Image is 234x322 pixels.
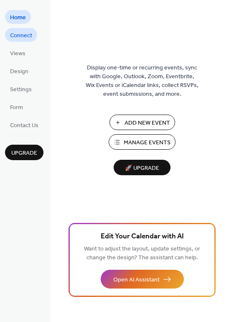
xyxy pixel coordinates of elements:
a: Design [5,64,33,78]
button: Add New Event [109,115,175,130]
span: Edit Your Calendar with AI [101,231,184,243]
span: Settings [10,85,32,94]
span: Home [10,13,26,22]
span: 🚀 Upgrade [119,163,165,174]
a: Form [5,100,28,114]
button: Upgrade [5,145,43,160]
a: Settings [5,82,37,96]
span: Manage Events [124,138,170,147]
span: Want to adjust the layout, update settings, or change the design? The assistant can help. [84,243,200,263]
a: Contact Us [5,118,43,132]
span: Views [10,49,25,58]
span: Connect [10,31,32,40]
span: Open AI Assistant [113,276,160,284]
span: Design [10,67,28,76]
a: Views [5,46,31,60]
button: Open AI Assistant [101,270,184,289]
span: Add New Event [125,119,170,128]
button: Manage Events [109,134,175,150]
button: 🚀 Upgrade [114,160,170,175]
span: Form [10,103,23,112]
a: Connect [5,28,37,42]
span: Contact Us [10,121,38,130]
span: Upgrade [11,149,37,158]
a: Home [5,10,31,24]
span: Display one-time or recurring events, sync with Google, Outlook, Zoom, Eventbrite, Wix Events or ... [86,64,198,99]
